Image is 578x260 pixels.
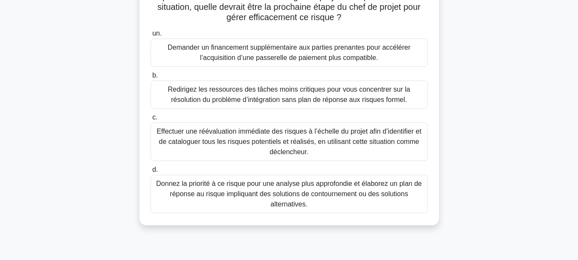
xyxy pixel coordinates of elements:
font: c. [152,114,157,121]
font: b. [152,72,158,79]
font: Effectuer une réévaluation immédiate des risques à l’échelle du projet afin d’identifier et de ca... [157,128,421,155]
font: Redirigez les ressources des tâches moins critiques pour vous concentrer sur la résolution du pro... [168,86,410,103]
font: d. [152,166,158,173]
font: Demander un financement supplémentaire aux parties prenantes pour accélérer l’acquisition d’une p... [168,44,410,61]
font: un. [152,30,162,37]
font: Donnez la priorité à ce risque pour une analyse plus approfondie et élaborez un plan de réponse a... [156,180,422,208]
